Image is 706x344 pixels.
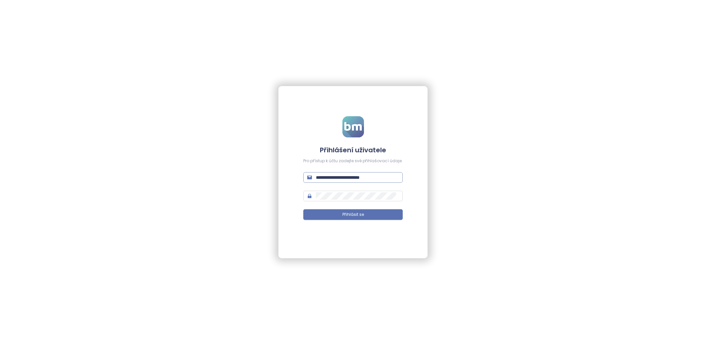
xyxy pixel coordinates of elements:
img: logo [342,116,364,137]
h4: Přihlášení uživatele [303,145,403,155]
button: Přihlásit se [303,209,403,220]
div: Pro přístup k účtu zadejte své přihlašovací údaje. [303,158,403,164]
span: lock [307,194,312,198]
span: mail [307,175,312,180]
span: Přihlásit se [342,212,364,218]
